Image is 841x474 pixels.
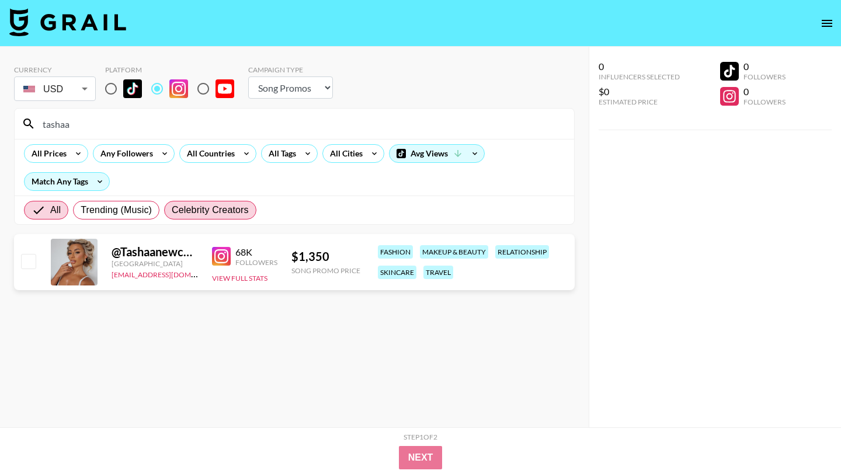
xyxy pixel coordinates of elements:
img: Instagram [212,247,231,266]
div: Influencers Selected [599,72,680,81]
div: Campaign Type [248,65,333,74]
div: Avg Views [390,145,484,162]
div: Step 1 of 2 [404,433,437,441]
div: Followers [743,97,786,106]
div: All Cities [323,145,365,162]
div: $0 [599,86,680,97]
div: Platform [105,65,244,74]
div: [GEOGRAPHIC_DATA] [112,259,198,268]
div: Followers [235,258,277,267]
div: relationship [495,245,549,259]
div: Match Any Tags [25,173,109,190]
div: All Tags [262,145,298,162]
span: All [50,203,61,217]
img: YouTube [216,79,234,98]
button: open drawer [815,12,839,35]
div: makeup & beauty [420,245,488,259]
div: All Countries [180,145,237,162]
div: 0 [599,61,680,72]
div: skincare [378,266,416,279]
a: [EMAIL_ADDRESS][DOMAIN_NAME] [112,268,229,279]
input: Search by User Name [36,114,567,133]
div: Any Followers [93,145,155,162]
div: @ Tashaanewcombe [112,245,198,259]
div: 68K [235,246,277,258]
button: View Full Stats [212,274,267,283]
span: Celebrity Creators [172,203,249,217]
div: travel [423,266,453,279]
div: fashion [378,245,413,259]
div: All Prices [25,145,69,162]
div: 0 [743,86,786,97]
button: Next [399,446,443,469]
div: $ 1,350 [291,249,360,264]
div: USD [16,79,93,99]
div: Currency [14,65,96,74]
img: Grail Talent [9,8,126,36]
div: Estimated Price [599,97,680,106]
div: 0 [743,61,786,72]
span: Trending (Music) [81,203,152,217]
div: Followers [743,72,786,81]
img: Instagram [169,79,188,98]
iframe: Drift Widget Chat Controller [783,416,827,460]
div: Song Promo Price [291,266,360,275]
img: TikTok [123,79,142,98]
